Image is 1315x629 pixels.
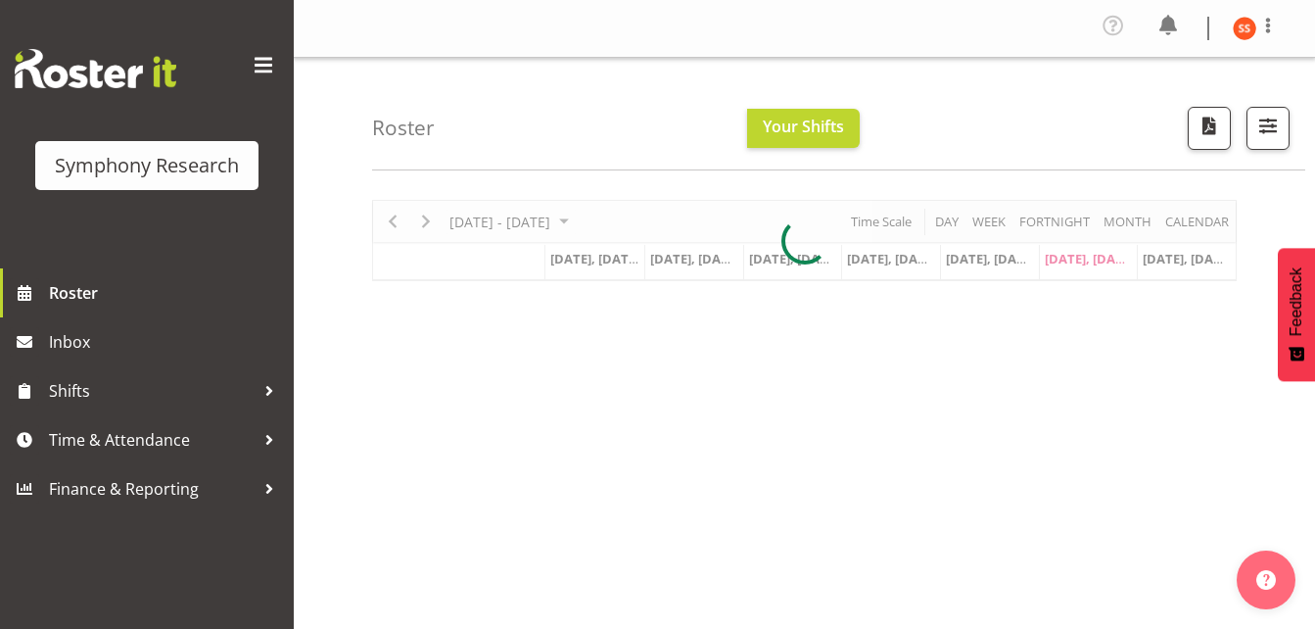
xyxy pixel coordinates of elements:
span: Shifts [49,376,255,406]
button: Filter Shifts [1246,107,1290,150]
span: Time & Attendance [49,425,255,455]
div: Symphony Research [55,151,239,180]
img: help-xxl-2.png [1256,570,1276,590]
span: Inbox [49,327,284,357]
button: Download a PDF of the roster according to the set date range. [1188,107,1231,150]
img: sarah-snook10022.jpg [1233,17,1256,40]
h4: Roster [372,117,435,139]
span: Your Shifts [763,116,844,137]
img: Rosterit website logo [15,49,176,88]
span: Roster [49,278,284,308]
button: Your Shifts [747,109,860,148]
button: Feedback - Show survey [1278,248,1315,381]
span: Finance & Reporting [49,474,255,504]
span: Feedback [1288,267,1305,336]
